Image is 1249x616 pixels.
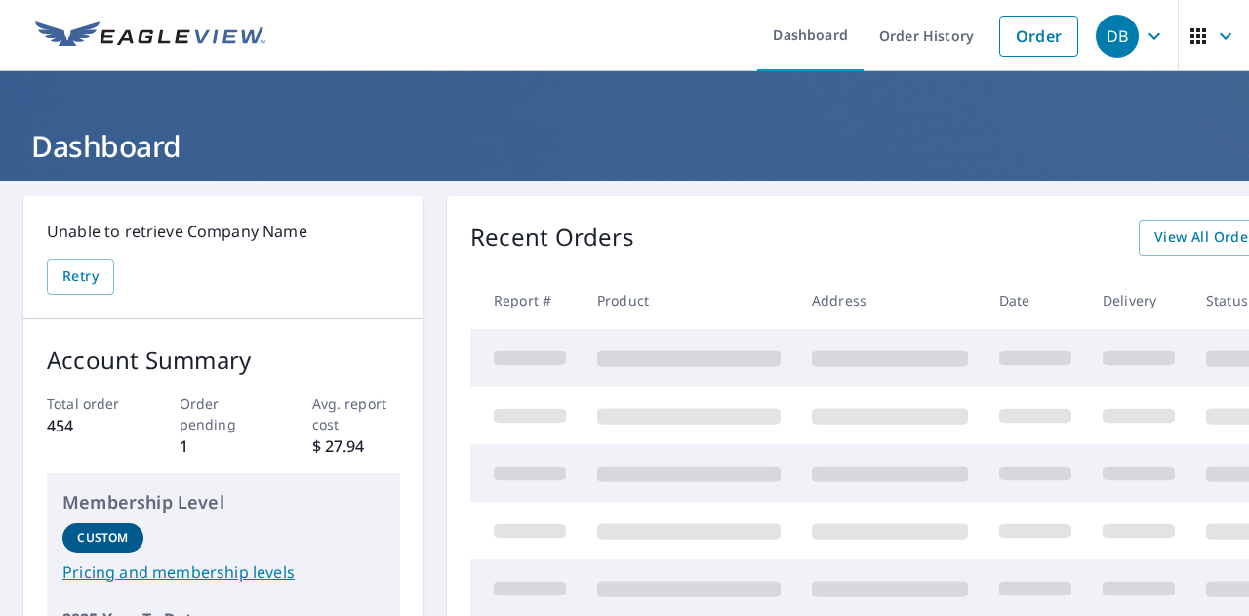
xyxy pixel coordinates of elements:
p: 454 [47,414,136,437]
th: Date [984,271,1087,329]
p: Total order [47,393,136,414]
th: Delivery [1087,271,1190,329]
p: Membership Level [62,489,384,515]
a: Order [999,16,1078,57]
th: Product [582,271,796,329]
p: 1 [180,434,268,458]
p: Avg. report cost [312,393,401,434]
button: Retry [47,259,114,295]
span: Retry [62,265,99,289]
th: Report # [470,271,582,329]
p: Recent Orders [470,220,634,256]
p: Custom [77,529,128,547]
p: Order pending [180,393,268,434]
p: Account Summary [47,343,400,378]
h1: Dashboard [23,126,1226,166]
div: DB [1096,15,1139,58]
p: Unable to retrieve Company Name [47,220,400,243]
a: Pricing and membership levels [62,560,384,584]
img: EV Logo [35,21,265,51]
p: $ 27.94 [312,434,401,458]
th: Address [796,271,984,329]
